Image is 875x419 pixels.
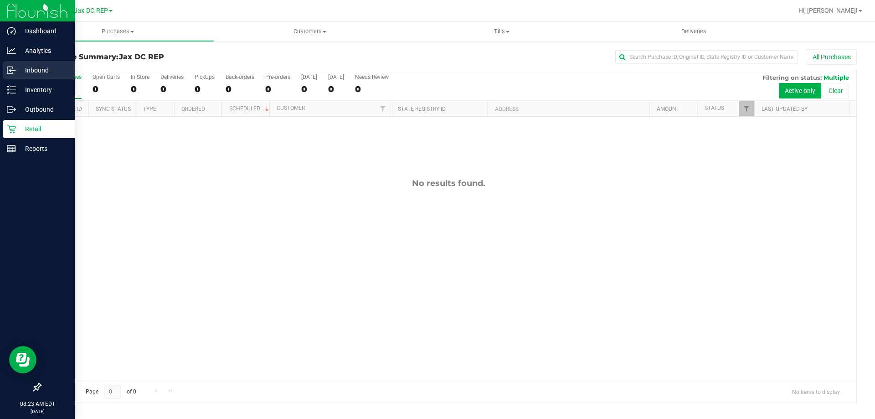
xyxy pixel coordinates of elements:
h3: Purchase Summary: [40,53,312,61]
div: Back-orders [226,74,254,80]
a: Purchases [22,22,214,41]
inline-svg: Dashboard [7,26,16,36]
button: All Purchases [807,49,857,65]
div: Needs Review [355,74,389,80]
span: Jax DC REP [74,7,108,15]
p: Inventory [16,84,71,95]
iframe: Resource center [9,346,36,373]
div: 0 [355,84,389,94]
div: 0 [195,84,215,94]
a: Scheduled [229,105,271,112]
p: Reports [16,143,71,154]
span: Page of 0 [78,385,144,399]
input: Search Purchase ID, Original ID, State Registry ID or Customer Name... [615,50,798,64]
inline-svg: Analytics [7,46,16,55]
div: PickUps [195,74,215,80]
button: Clear [823,83,849,98]
p: Dashboard [16,26,71,36]
span: Filtering on status: [762,74,822,81]
div: No results found. [41,178,856,188]
div: Open Carts [93,74,120,80]
div: Pre-orders [265,74,290,80]
div: 0 [93,84,120,94]
a: Tills [406,22,597,41]
span: No items to display [785,385,847,398]
a: Type [143,106,156,112]
a: Customer [277,105,305,111]
span: Jax DC REP [119,52,164,61]
inline-svg: Outbound [7,105,16,114]
div: 0 [265,84,290,94]
span: Purchases [22,27,214,36]
p: Retail [16,124,71,134]
div: In Store [131,74,149,80]
div: 0 [131,84,149,94]
a: Amount [657,106,679,112]
div: [DATE] [301,74,317,80]
span: Deliveries [669,27,719,36]
p: Inbound [16,65,71,76]
a: Last Updated By [762,106,808,112]
inline-svg: Inventory [7,85,16,94]
a: Filter [376,101,391,116]
a: Customers [214,22,406,41]
th: Address [488,101,649,117]
inline-svg: Inbound [7,66,16,75]
div: 0 [301,84,317,94]
a: Sync Status [96,106,131,112]
a: Deliveries [598,22,790,41]
div: [DATE] [328,74,344,80]
inline-svg: Retail [7,124,16,134]
span: Multiple [824,74,849,81]
span: Hi, [PERSON_NAME]! [798,7,858,14]
p: [DATE] [4,408,71,415]
p: Outbound [16,104,71,115]
div: 0 [160,84,184,94]
inline-svg: Reports [7,144,16,153]
button: Active only [779,83,821,98]
a: Filter [739,101,754,116]
span: Tills [406,27,597,36]
a: State Registry ID [398,106,446,112]
div: 0 [226,84,254,94]
p: 08:23 AM EDT [4,400,71,408]
span: Customers [214,27,405,36]
div: 0 [328,84,344,94]
p: Analytics [16,45,71,56]
div: Deliveries [160,74,184,80]
a: Ordered [181,106,205,112]
a: Status [705,105,724,111]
